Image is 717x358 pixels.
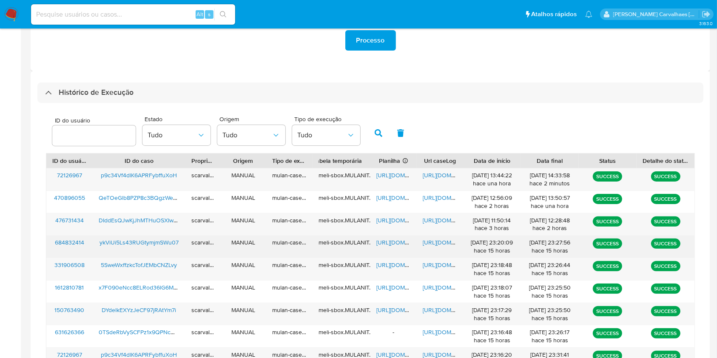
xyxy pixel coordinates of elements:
[31,9,235,20] input: Pesquise usuários ou casos...
[613,10,699,18] p: sara.carvalhaes@mercadopago.com.br
[214,9,232,20] button: search-icon
[531,10,577,19] span: Atalhos rápidos
[196,10,203,18] span: Alt
[699,20,713,27] span: 3.163.0
[208,10,211,18] span: s
[702,10,711,19] a: Sair
[585,11,592,18] a: Notificações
